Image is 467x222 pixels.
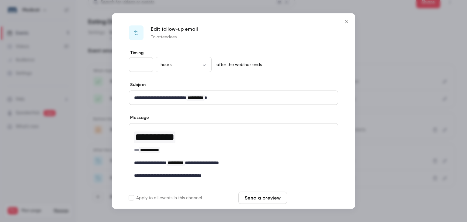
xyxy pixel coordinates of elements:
label: Message [129,115,149,121]
p: To attendees [151,34,198,40]
div: editor [129,124,338,182]
button: Close [341,16,353,28]
button: Save changes [289,192,338,204]
p: after the webinar ends [214,62,262,68]
p: Edit follow-up email [151,26,198,33]
button: Send a preview [238,192,287,204]
label: Apply to all events in this channel [129,195,202,201]
div: editor [129,91,338,105]
div: hours [156,61,212,68]
label: Subject [129,82,146,88]
label: Timing [129,50,338,56]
